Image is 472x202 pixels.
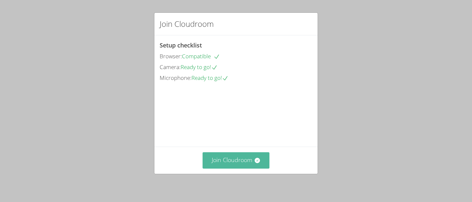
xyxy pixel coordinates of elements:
[160,52,182,60] span: Browser:
[160,74,191,82] span: Microphone:
[181,63,218,71] span: Ready to go!
[160,41,202,49] span: Setup checklist
[160,63,181,71] span: Camera:
[160,18,214,30] h2: Join Cloudroom
[203,152,270,168] button: Join Cloudroom
[191,74,228,82] span: Ready to go!
[182,52,220,60] span: Compatible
